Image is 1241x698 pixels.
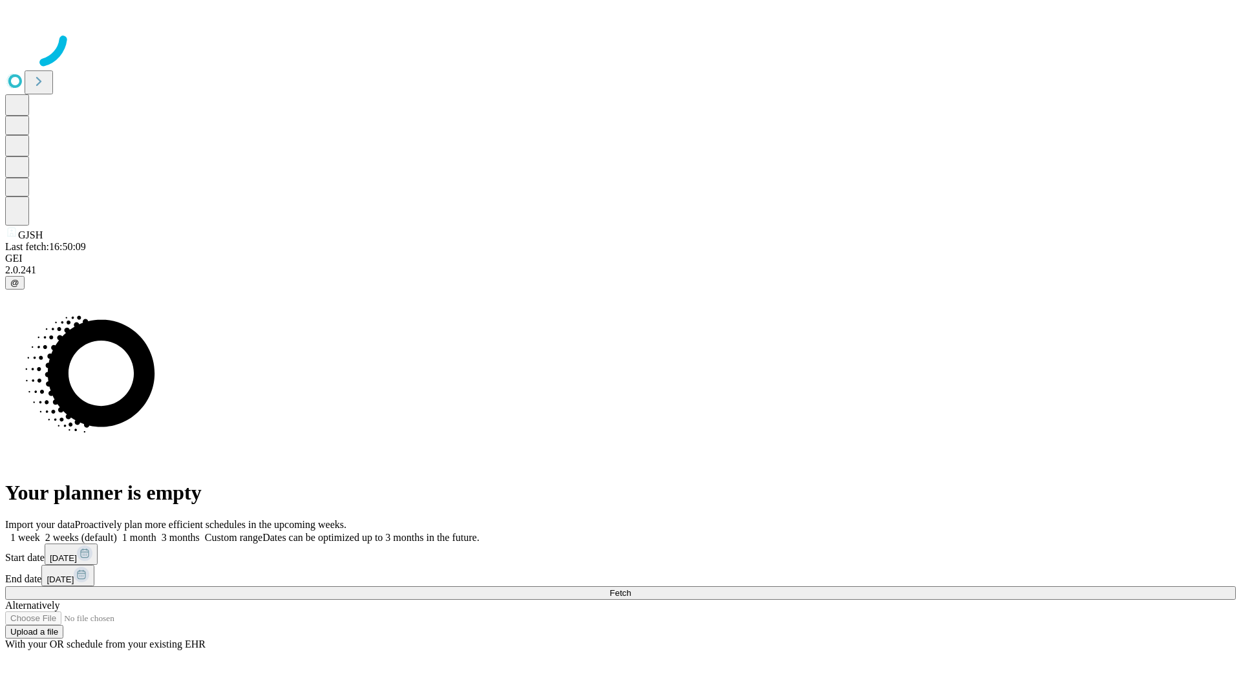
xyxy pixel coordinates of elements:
[47,575,74,584] span: [DATE]
[10,278,19,288] span: @
[5,264,1236,276] div: 2.0.241
[5,625,63,639] button: Upload a file
[50,553,77,563] span: [DATE]
[5,253,1236,264] div: GEI
[75,519,346,530] span: Proactively plan more efficient schedules in the upcoming weeks.
[262,532,479,543] span: Dates can be optimized up to 3 months in the future.
[5,481,1236,505] h1: Your planner is empty
[45,532,117,543] span: 2 weeks (default)
[5,639,206,650] span: With your OR schedule from your existing EHR
[5,600,59,611] span: Alternatively
[41,565,94,586] button: [DATE]
[5,519,75,530] span: Import your data
[5,276,25,290] button: @
[18,229,43,240] span: GJSH
[5,544,1236,565] div: Start date
[5,241,86,252] span: Last fetch: 16:50:09
[122,532,156,543] span: 1 month
[10,532,40,543] span: 1 week
[45,544,98,565] button: [DATE]
[162,532,200,543] span: 3 months
[5,565,1236,586] div: End date
[205,532,262,543] span: Custom range
[610,588,631,598] span: Fetch
[5,586,1236,600] button: Fetch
